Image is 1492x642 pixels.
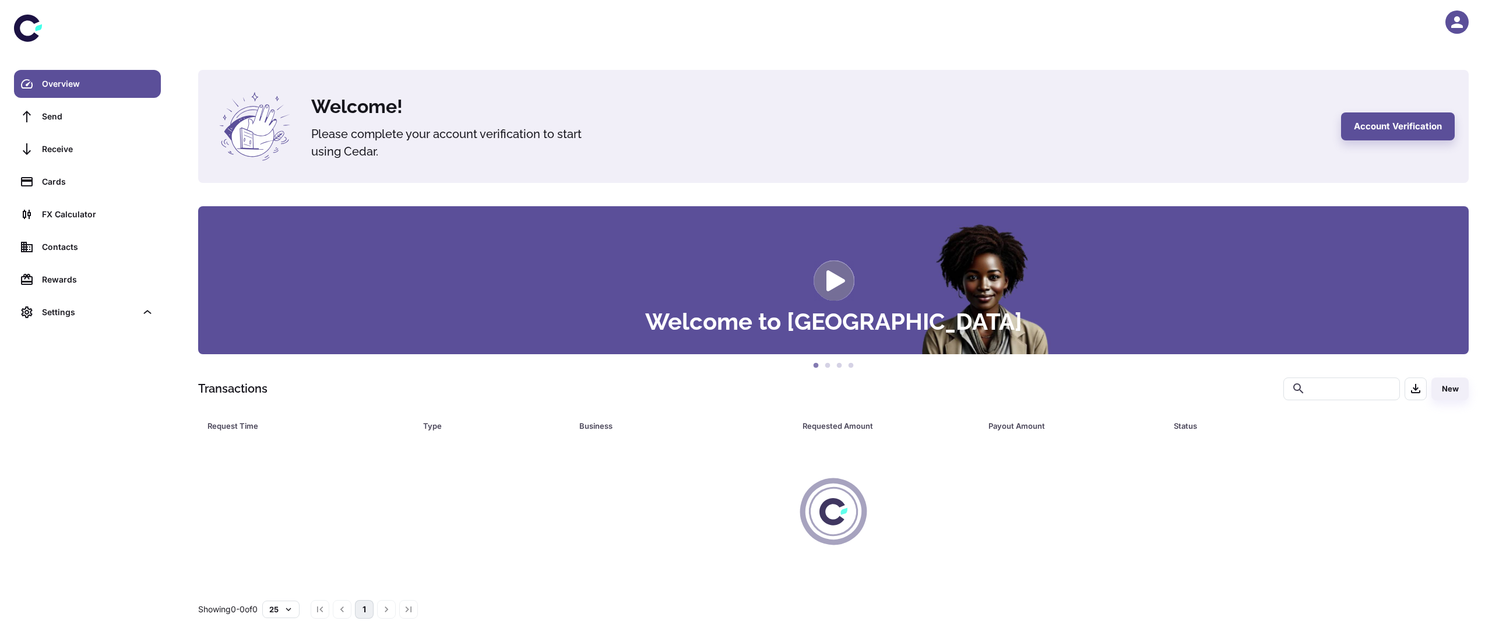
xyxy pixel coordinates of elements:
h5: Please complete your account verification to start using Cedar. [311,125,603,160]
a: Receive [14,135,161,163]
a: Rewards [14,266,161,294]
button: 3 [833,360,845,372]
span: Status [1174,418,1420,434]
h4: Welcome! [311,93,1327,121]
div: Send [42,110,154,123]
h1: Transactions [198,380,268,397]
nav: pagination navigation [309,600,420,619]
div: Payout Amount [988,418,1145,434]
div: Rewards [42,273,154,286]
a: Overview [14,70,161,98]
button: 4 [845,360,857,372]
div: Type [423,418,550,434]
div: Settings [42,306,136,319]
span: Payout Amount [988,418,1160,434]
button: 25 [262,601,300,618]
div: Request Time [207,418,394,434]
button: 1 [810,360,822,372]
h3: Welcome to [GEOGRAPHIC_DATA] [645,310,1022,333]
div: FX Calculator [42,208,154,221]
span: Request Time [207,418,409,434]
button: Account Verification [1341,112,1455,140]
div: Settings [14,298,161,326]
div: Receive [42,143,154,156]
div: Overview [42,77,154,90]
a: Cards [14,168,161,196]
span: Type [423,418,565,434]
a: Contacts [14,233,161,261]
div: Requested Amount [803,418,959,434]
div: Contacts [42,241,154,253]
button: page 1 [355,600,374,619]
button: New [1431,378,1469,400]
p: Showing 0-0 of 0 [198,603,258,616]
button: 2 [822,360,833,372]
span: Requested Amount [803,418,974,434]
a: Send [14,103,161,130]
div: Cards [42,175,154,188]
a: FX Calculator [14,200,161,228]
div: Status [1174,418,1405,434]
